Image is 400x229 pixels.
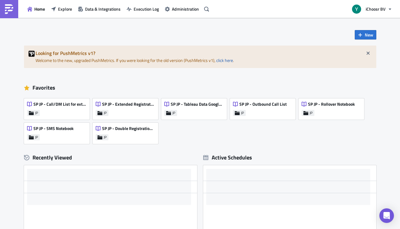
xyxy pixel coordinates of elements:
div: Active Schedules [203,154,252,161]
button: Home [24,4,48,14]
img: Avatar [351,4,362,14]
div: Open Intercom Messenger [379,208,394,223]
span: Execution Log [134,6,159,12]
span: JP [104,135,107,140]
a: SP JP - Double Registrations NotebookJP [93,120,161,144]
span: New [365,32,373,38]
button: Administration [162,4,202,14]
span: JP [241,111,244,115]
span: SP JP - Double Registrations Notebook [102,126,155,131]
div: Welcome to the new, upgraded PushMetrics. If you were looking for the old version (PushMetrics v1... [24,46,376,68]
a: SP JP - Rollover NotebookJP [299,95,367,120]
button: Data & Integrations [75,4,124,14]
span: SP JP - Rollover Notebook [308,101,355,107]
span: SP JP - Tableau Data Google Sheet Export [171,101,224,107]
button: New [355,30,376,39]
span: Explore [58,6,72,12]
span: JP [104,111,107,115]
span: SP JP - Extended Registrations export [102,101,155,107]
span: JP [172,111,175,115]
a: SP JP - SMS NotebookJP [24,120,93,144]
span: JP [35,111,38,115]
a: SP JP - Extended Registrations exportJP [93,95,161,120]
span: iChoosr BV [366,6,385,12]
a: SP JP - Call/DM List for extra retrofitJP [24,95,93,120]
span: Home [34,6,45,12]
a: SP JP - Outbound Call ListJP [230,95,299,120]
button: Explore [48,4,75,14]
div: Favorites [24,83,376,92]
span: SP JP - Call/DM List for extra retrofit [33,101,86,107]
div: Recently Viewed [24,153,197,162]
span: SP JP - SMS Notebook [33,126,74,131]
span: Data & Integrations [85,6,121,12]
span: SP JP - Outbound Call List [239,101,287,107]
a: click here [216,57,233,63]
span: Administration [172,6,199,12]
button: iChoosr BV [348,2,395,16]
span: JP [35,135,38,140]
span: JP [309,111,313,115]
h5: Looking for PushMetrics v1? [36,51,372,56]
button: Execution Log [124,4,162,14]
a: SP JP - Tableau Data Google Sheet ExportJP [161,95,230,120]
img: PushMetrics [4,4,14,14]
